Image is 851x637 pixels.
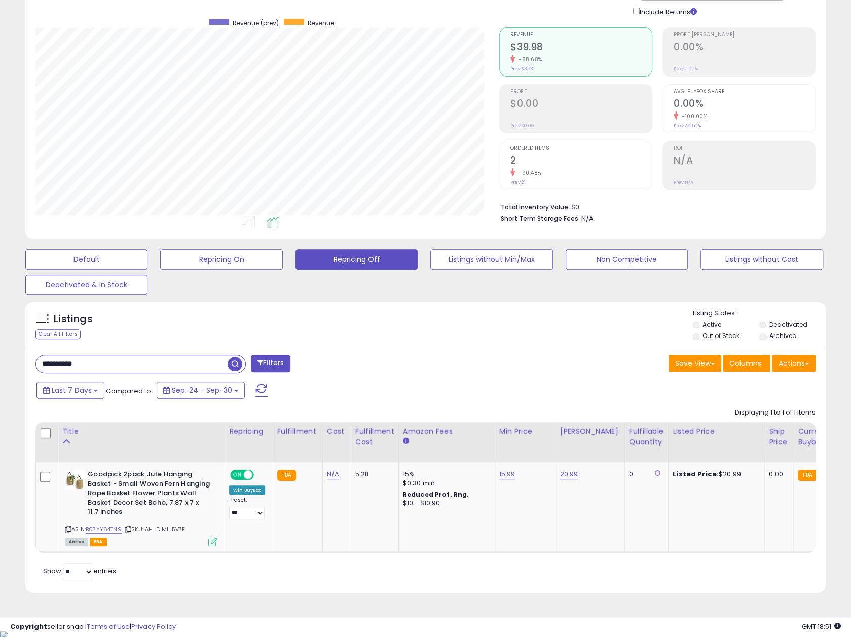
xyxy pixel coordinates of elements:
[160,249,282,270] button: Repricing On
[229,497,265,519] div: Preset:
[233,19,279,27] span: Revenue (prev)
[231,471,244,479] span: ON
[723,355,770,372] button: Columns
[25,275,147,295] button: Deactivated & In Stock
[560,426,620,437] div: [PERSON_NAME]
[702,320,721,329] label: Active
[65,538,88,546] span: All listings currently available for purchase on Amazon
[403,479,487,488] div: $0.30 min
[673,469,719,479] b: Listed Price:
[25,249,147,270] button: Default
[87,622,130,631] a: Terms of Use
[769,320,807,329] label: Deactivated
[252,471,269,479] span: OFF
[229,426,269,437] div: Repricing
[674,123,701,129] small: Prev: 29.50%
[10,622,176,632] div: seller snap | |
[403,426,491,437] div: Amazon Fees
[499,469,515,479] a: 15.99
[327,426,347,437] div: Cost
[798,470,817,481] small: FBA
[123,525,185,533] span: | SKU: AH-DIM1-5V7F
[693,309,826,318] p: Listing States:
[510,155,652,168] h2: 2
[510,66,533,72] small: Prev: $353
[510,89,652,95] span: Profit
[403,470,487,479] div: 15%
[674,155,815,168] h2: N/A
[510,98,652,111] h2: $0.00
[355,426,394,447] div: Fulfillment Cost
[700,249,823,270] button: Listings without Cost
[157,382,245,399] button: Sep-24 - Sep-30
[277,470,296,481] small: FBA
[510,123,534,129] small: Prev: $0.00
[62,426,220,437] div: Title
[673,470,757,479] div: $20.99
[798,426,850,447] div: Current Buybox Price
[54,312,93,326] h5: Listings
[403,437,409,446] small: Amazon Fees.
[673,426,760,437] div: Listed Price
[172,385,232,395] span: Sep-24 - Sep-30
[403,499,487,508] div: $10 - $10.90
[629,470,660,479] div: 0
[65,470,217,545] div: ASIN:
[65,470,85,490] img: 516NRhFwRGL._SL40_.jpg
[501,200,808,212] li: $0
[769,426,789,447] div: Ship Price
[674,32,815,38] span: Profit [PERSON_NAME]
[88,470,211,519] b: Goodpick 2pack Jute Hanging Basket - Small Woven Fern Hanging Rope Basket Flower Plants Wall Bask...
[802,622,841,631] span: 2025-10-8 18:51 GMT
[510,41,652,55] h2: $39.98
[131,622,176,631] a: Privacy Policy
[86,525,122,534] a: B07YY64TN9
[625,6,709,17] div: Include Returns
[678,113,707,120] small: -100.00%
[629,426,664,447] div: Fulfillable Quantity
[499,426,551,437] div: Min Price
[510,32,652,38] span: Revenue
[510,146,652,152] span: Ordered Items
[674,98,815,111] h2: 0.00%
[674,66,698,72] small: Prev: 0.00%
[277,426,318,437] div: Fulfillment
[106,386,153,396] span: Compared to:
[560,469,578,479] a: 20.99
[769,331,797,340] label: Archived
[501,203,570,211] b: Total Inventory Value:
[10,622,47,631] strong: Copyright
[674,41,815,55] h2: 0.00%
[515,169,542,177] small: -90.48%
[430,249,552,270] button: Listings without Min/Max
[772,355,816,372] button: Actions
[355,470,391,479] div: 5.28
[403,490,469,499] b: Reduced Prof. Rng.
[566,249,688,270] button: Non Competitive
[43,566,116,576] span: Show: entries
[769,470,786,479] div: 0.00
[581,214,594,223] span: N/A
[735,408,816,418] div: Displaying 1 to 1 of 1 items
[308,19,334,27] span: Revenue
[501,214,580,223] b: Short Term Storage Fees:
[251,355,290,372] button: Filters
[36,382,104,399] button: Last 7 Days
[669,355,721,372] button: Save View
[674,146,815,152] span: ROI
[295,249,418,270] button: Repricing Off
[674,179,693,185] small: Prev: N/A
[229,485,265,495] div: Win BuyBox
[515,56,542,63] small: -88.68%
[674,89,815,95] span: Avg. Buybox Share
[52,385,92,395] span: Last 7 Days
[90,538,107,546] span: FBA
[510,179,526,185] small: Prev: 21
[327,469,339,479] a: N/A
[729,358,761,368] span: Columns
[35,329,81,339] div: Clear All Filters
[702,331,739,340] label: Out of Stock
